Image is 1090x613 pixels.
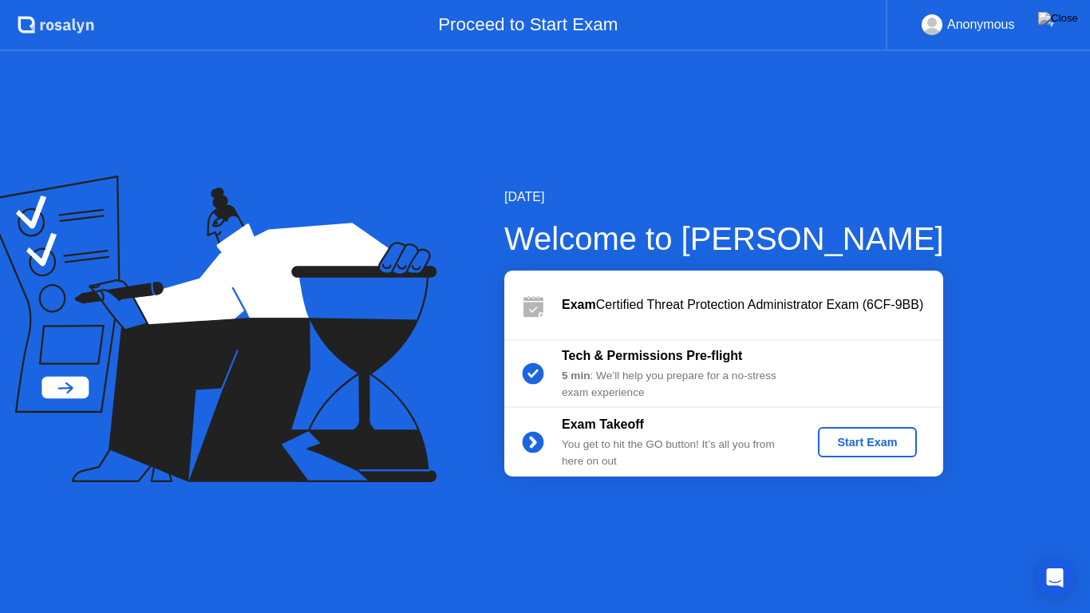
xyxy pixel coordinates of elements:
div: [DATE] [504,188,944,207]
div: Certified Threat Protection Administrator Exam (6CF-9BB) [562,295,943,314]
b: Exam [562,298,596,311]
button: Start Exam [818,427,916,457]
div: : We’ll help you prepare for a no-stress exam experience [562,368,792,401]
div: Open Intercom Messenger [1036,559,1074,597]
img: Close [1038,12,1078,25]
b: Tech & Permissions Pre-flight [562,349,742,362]
b: Exam Takeoff [562,417,644,431]
div: Welcome to [PERSON_NAME] [504,215,944,263]
b: 5 min [562,370,590,382]
div: Anonymous [947,14,1015,35]
div: Start Exam [824,436,910,449]
div: You get to hit the GO button! It’s all you from here on out [562,437,792,469]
